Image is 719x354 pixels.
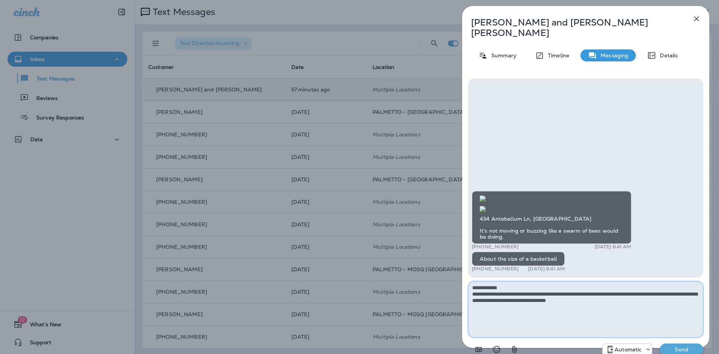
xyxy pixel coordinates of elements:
[656,52,678,58] p: Details
[595,244,631,250] p: [DATE] 8:41 AM
[471,17,676,38] p: [PERSON_NAME] and [PERSON_NAME] [PERSON_NAME]
[544,52,569,58] p: Timeline
[597,52,628,58] p: Messaging
[480,196,486,202] img: twilio-download
[472,266,519,272] p: [PHONE_NUMBER]
[472,244,519,250] p: [PHONE_NUMBER]
[488,52,516,58] p: Summary
[480,206,486,212] img: twilio-download
[528,266,565,272] p: [DATE] 8:41 AM
[615,347,641,353] p: Automatic
[472,252,565,266] div: About the size of a basketball
[666,346,697,353] p: Send
[472,191,631,244] div: 434 Antebellum Ln, [GEOGRAPHIC_DATA] It's not moving or buzzing like a swarm of bees would be doing.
